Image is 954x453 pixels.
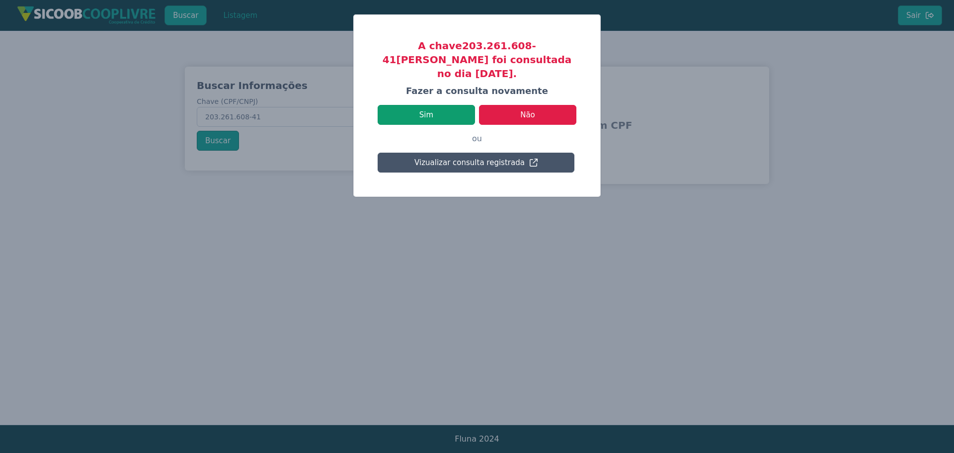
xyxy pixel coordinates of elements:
[378,85,576,97] h4: Fazer a consulta novamente
[479,105,576,125] button: Não
[378,105,475,125] button: Sim
[378,39,576,81] h3: A chave 203.261.608-41 [PERSON_NAME] foi consultada no dia [DATE].
[378,153,574,173] button: Vizualizar consulta registrada
[378,125,576,153] p: ou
